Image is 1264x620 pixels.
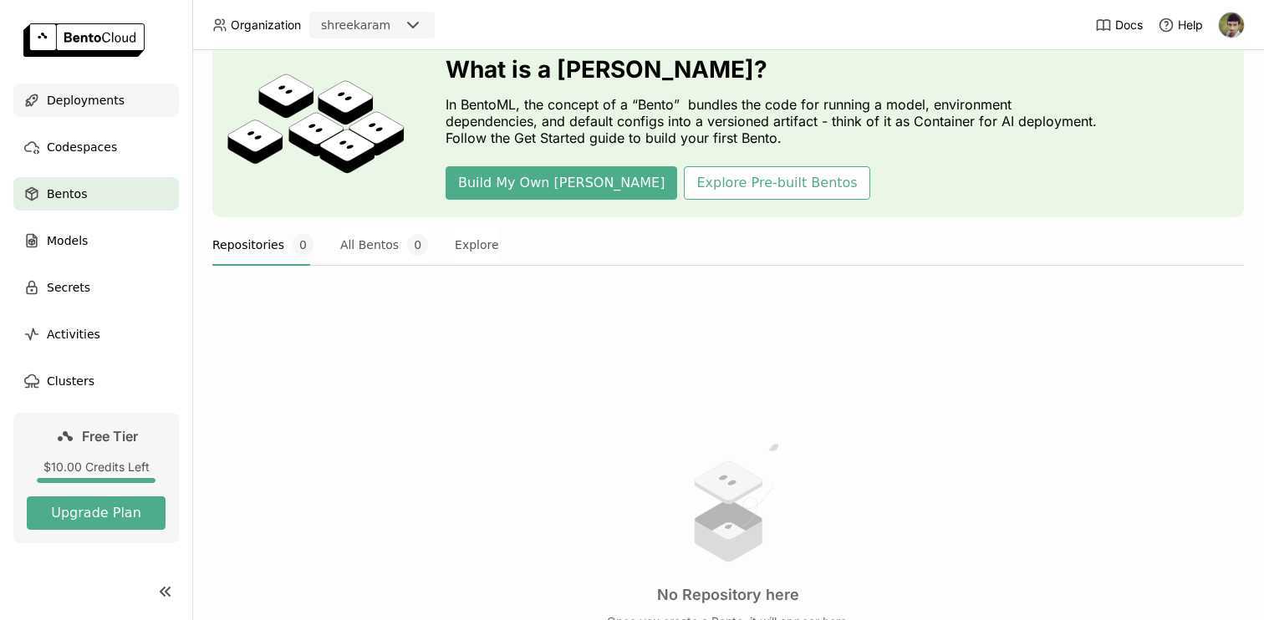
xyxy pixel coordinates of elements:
[293,234,313,256] span: 0
[340,224,428,266] button: All Bentos
[13,84,179,117] a: Deployments
[226,73,405,183] img: cover onboarding
[321,17,390,33] div: shreekaram
[47,137,117,157] span: Codespaces
[47,277,90,297] span: Secrets
[657,586,799,604] h3: No Repository here
[1115,18,1143,33] span: Docs
[82,428,138,445] span: Free Tier
[13,413,179,543] a: Free Tier$10.00 Credits LeftUpgrade Plan
[231,18,301,33] span: Organization
[47,324,100,344] span: Activities
[27,460,166,475] div: $10.00 Credits Left
[47,231,88,251] span: Models
[446,166,677,200] button: Build My Own [PERSON_NAME]
[13,224,179,257] a: Models
[1095,17,1143,33] a: Docs
[212,224,313,266] button: Repositories
[455,224,499,266] button: Explore
[23,23,145,57] img: logo
[47,184,87,204] span: Bentos
[1178,18,1203,33] span: Help
[47,371,94,391] span: Clusters
[407,234,428,256] span: 0
[13,364,179,398] a: Clusters
[684,166,869,200] button: Explore Pre-built Bentos
[446,96,1106,146] p: In BentoML, the concept of a “Bento” bundles the code for running a model, environment dependenci...
[27,496,166,530] button: Upgrade Plan
[392,18,394,34] input: Selected shreekaram.
[13,130,179,164] a: Codespaces
[1219,13,1244,38] img: Madhusudhan R
[665,440,791,566] img: no results
[13,177,179,211] a: Bentos
[13,271,179,304] a: Secrets
[13,318,179,351] a: Activities
[47,90,125,110] span: Deployments
[1158,17,1203,33] div: Help
[446,56,1106,83] h3: What is a [PERSON_NAME]?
